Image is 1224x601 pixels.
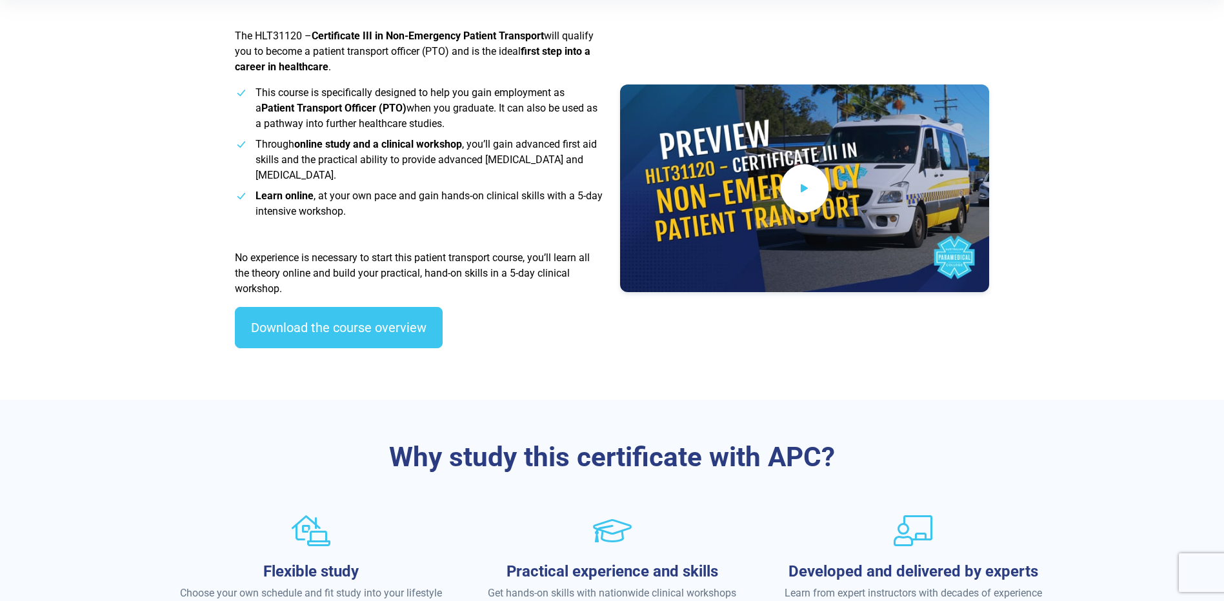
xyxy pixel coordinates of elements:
[781,562,1046,581] h3: Developed and delivered by experts
[235,251,590,295] span: No experience is necessary to start this patient transport course, you’ll learn all the theory on...
[256,190,603,217] span: , at your own pace and gain hands-on clinical skills with a 5-day intensive workshop.
[179,562,444,581] h3: Flexible study
[235,307,443,348] a: Download the course overview
[294,138,462,150] strong: online study and a clinical workshop
[235,441,990,474] h3: Why study this certificate with APC?
[235,30,594,73] span: The HLT31120 – will qualify you to become a patient transport officer (PTO) and is the ideal .
[256,190,314,202] strong: Learn online
[256,138,597,181] span: Through , you’ll gain advanced first aid skills and the practical ability to provide advanced [ME...
[235,45,590,73] strong: first step into a career in healthcare
[479,562,745,581] h3: Practical experience and skills
[312,30,544,42] strong: Certificate III in Non-Emergency Patient Transport
[261,102,406,114] strong: Patient Transport Officer (PTO)
[256,86,597,130] span: This course is specifically designed to help you gain employment as a when you graduate. It can a...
